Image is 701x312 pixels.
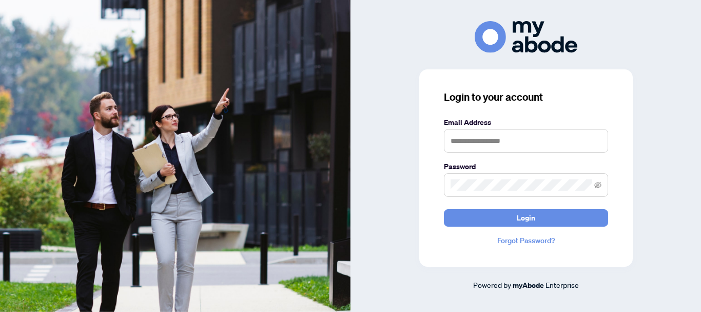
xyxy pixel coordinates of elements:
a: myAbode [513,280,544,291]
img: ma-logo [475,21,577,52]
span: Enterprise [546,280,579,289]
span: Powered by [473,280,511,289]
a: Forgot Password? [444,235,608,246]
label: Email Address [444,117,608,128]
span: Login [517,210,535,226]
button: Login [444,209,608,227]
h3: Login to your account [444,90,608,104]
label: Password [444,161,608,172]
span: eye-invisible [594,181,601,189]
